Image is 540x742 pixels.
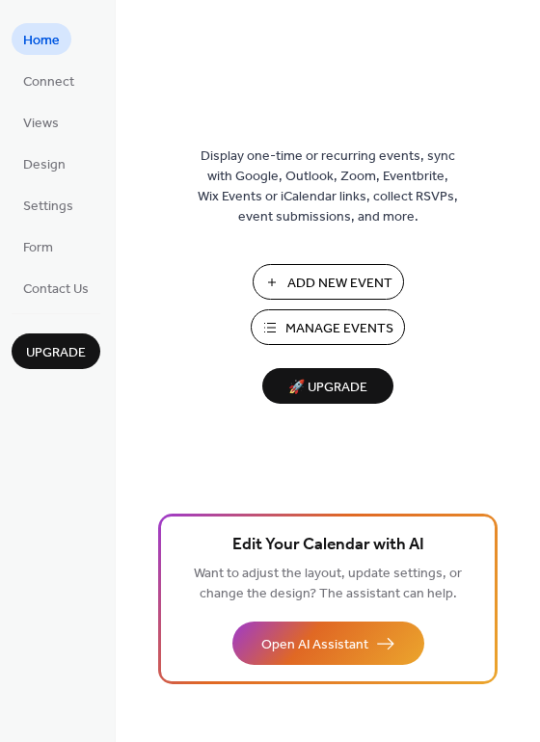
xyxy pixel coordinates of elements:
[232,622,424,665] button: Open AI Assistant
[23,197,73,217] span: Settings
[261,635,368,655] span: Open AI Assistant
[274,375,382,401] span: 🚀 Upgrade
[12,333,100,369] button: Upgrade
[12,65,86,96] a: Connect
[23,279,89,300] span: Contact Us
[194,561,462,607] span: Want to adjust the layout, update settings, or change the design? The assistant can help.
[285,319,393,339] span: Manage Events
[12,23,71,55] a: Home
[23,155,66,175] span: Design
[23,238,53,258] span: Form
[12,106,70,138] a: Views
[198,146,458,227] span: Display one-time or recurring events, sync with Google, Outlook, Zoom, Eventbrite, Wix Events or ...
[253,264,404,300] button: Add New Event
[251,309,405,345] button: Manage Events
[232,532,424,559] span: Edit Your Calendar with AI
[26,343,86,363] span: Upgrade
[262,368,393,404] button: 🚀 Upgrade
[23,72,74,93] span: Connect
[23,31,60,51] span: Home
[12,230,65,262] a: Form
[12,189,85,221] a: Settings
[12,272,100,304] a: Contact Us
[287,274,392,294] span: Add New Event
[23,114,59,134] span: Views
[12,147,77,179] a: Design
